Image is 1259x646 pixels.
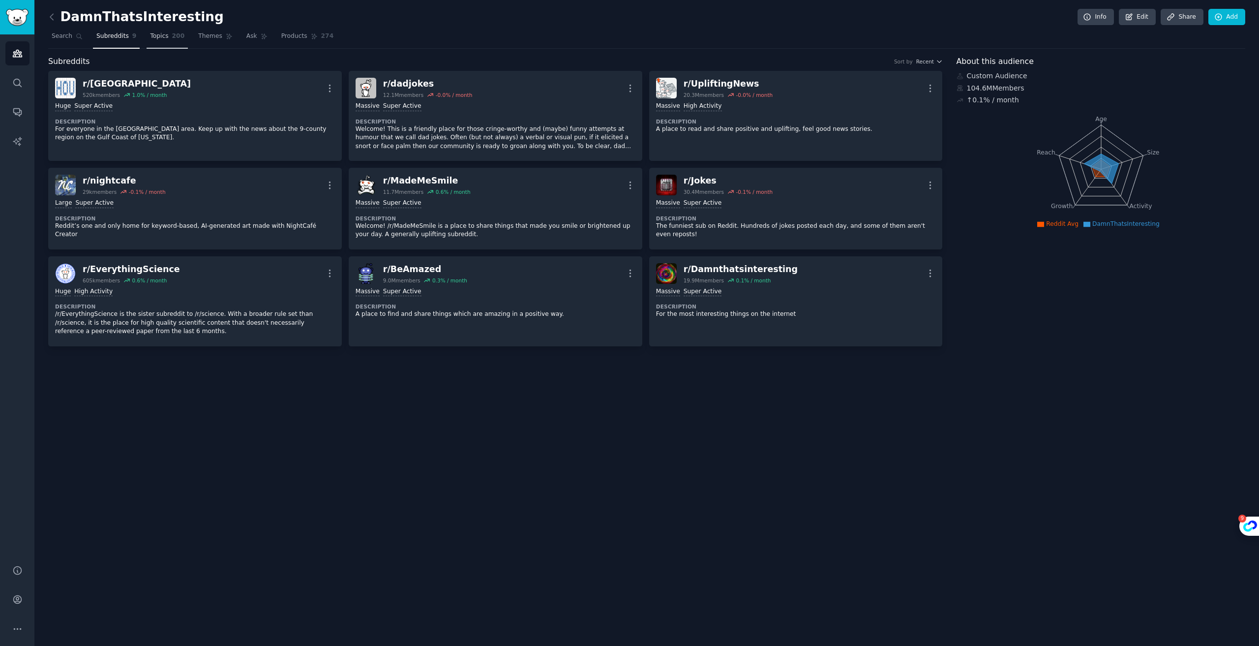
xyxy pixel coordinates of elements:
[75,199,114,208] div: Super Active
[1092,220,1160,227] span: DamnThatsInteresting
[55,287,71,297] div: Huge
[656,287,680,297] div: Massive
[55,118,335,125] dt: Description
[321,32,334,41] span: 274
[656,118,936,125] dt: Description
[55,303,335,310] dt: Description
[129,188,166,195] div: -0.1 % / month
[93,29,140,49] a: Subreddits9
[349,71,642,161] a: dadjokesr/dadjokes12.1Mmembers-0.0% / monthMassiveSuper ActiveDescriptionWelcome! This is a frien...
[432,277,467,284] div: 0.3 % / month
[74,102,113,111] div: Super Active
[656,303,936,310] dt: Description
[55,199,72,208] div: Large
[150,32,168,41] span: Topics
[356,175,376,195] img: MadeMeSmile
[684,277,724,284] div: 19.9M members
[684,287,722,297] div: Super Active
[894,58,913,65] div: Sort by
[436,188,471,195] div: 0.6 % / month
[356,199,380,208] div: Massive
[48,56,90,68] span: Subreddits
[1161,9,1203,26] a: Share
[916,58,934,65] span: Recent
[656,125,936,134] p: A place to read and share positive and uplifting, feel good news stories.
[198,32,222,41] span: Themes
[1119,9,1156,26] a: Edit
[383,92,423,98] div: 12.1M members
[356,263,376,284] img: BeAmazed
[684,102,722,111] div: High Activity
[147,29,188,49] a: Topics200
[1147,149,1159,155] tspan: Size
[55,310,335,336] p: /r/EverythingScience is the sister subreddit to /r/science. With a broader rule set than /r/scien...
[48,168,342,249] a: nightcafer/nightcafe29kmembers-0.1% / monthLargeSuper ActiveDescriptionReddit’s one and only home...
[957,83,1246,93] div: 104.6M Members
[356,215,635,222] dt: Description
[48,29,86,49] a: Search
[243,29,271,49] a: Ask
[383,102,421,111] div: Super Active
[656,199,680,208] div: Massive
[83,263,180,276] div: r/ EverythingScience
[656,215,936,222] dt: Description
[55,222,335,239] p: Reddit’s one and only home for keyword-based, AI-generated art made with NightCafé Creator
[383,188,423,195] div: 11.7M members
[356,125,635,151] p: Welcome! This is a friendly place for those cringe-worthy and (maybe) funny attempts at humour th...
[967,95,1019,105] div: ↑ 0.1 % / month
[436,92,473,98] div: -0.0 % / month
[684,188,724,195] div: 30.4M members
[383,199,421,208] div: Super Active
[246,32,257,41] span: Ask
[649,168,943,249] a: Jokesr/Jokes30.4Mmembers-0.1% / monthMassiveSuper ActiveDescriptionThe funniest sub on Reddit. Hu...
[1208,9,1245,26] a: Add
[278,29,337,49] a: Products274
[383,287,421,297] div: Super Active
[656,102,680,111] div: Massive
[684,263,798,276] div: r/ Damnthatsinteresting
[195,29,236,49] a: Themes
[1095,116,1107,123] tspan: Age
[1078,9,1114,26] a: Info
[349,168,642,249] a: MadeMeSmiler/MadeMeSmile11.7Mmembers0.6% / monthMassiveSuper ActiveDescriptionWelcome! /r/MadeMeS...
[383,78,473,90] div: r/ dadjokes
[55,102,71,111] div: Huge
[656,78,677,98] img: UpliftingNews
[52,32,72,41] span: Search
[656,175,677,195] img: Jokes
[957,56,1034,68] span: About this audience
[656,222,936,239] p: The funniest sub on Reddit. Hundreds of jokes posted each day, and some of them aren't even reposts!
[649,71,943,161] a: UpliftingNewsr/UpliftingNews20.3Mmembers-0.0% / monthMassiveHigh ActivityDescriptionA place to re...
[48,9,224,25] h2: DamnThatsInteresting
[48,256,342,346] a: EverythingSciencer/EverythingScience605kmembers0.6% / monthHugeHigh ActivityDescription/r/Everyth...
[96,32,129,41] span: Subreddits
[83,277,120,284] div: 605k members
[74,287,113,297] div: High Activity
[383,175,471,187] div: r/ MadeMeSmile
[356,78,376,98] img: dadjokes
[55,215,335,222] dt: Description
[736,277,771,284] div: 0.1 % / month
[684,175,773,187] div: r/ Jokes
[48,71,342,161] a: houstonr/[GEOGRAPHIC_DATA]520kmembers1.0% / monthHugeSuper ActiveDescriptionFor everyone in the [...
[684,199,722,208] div: Super Active
[55,263,76,284] img: EverythingScience
[55,78,76,98] img: houston
[383,277,420,284] div: 9.0M members
[172,32,185,41] span: 200
[55,175,76,195] img: nightcafe
[6,9,29,26] img: GummySearch logo
[281,32,307,41] span: Products
[1037,149,1055,155] tspan: Reach
[736,92,773,98] div: -0.0 % / month
[356,222,635,239] p: Welcome! /r/MadeMeSmile is a place to share things that made you smile or brightened up your day....
[656,310,936,319] p: For the most interesting things on the internet
[83,92,120,98] div: 520k members
[356,287,380,297] div: Massive
[736,188,773,195] div: -0.1 % / month
[349,256,642,346] a: BeAmazedr/BeAmazed9.0Mmembers0.3% / monthMassiveSuper ActiveDescriptionA place to find and share ...
[132,32,137,41] span: 9
[656,263,677,284] img: Damnthatsinteresting
[132,92,167,98] div: 1.0 % / month
[55,125,335,142] p: For everyone in the [GEOGRAPHIC_DATA] area. Keep up with the news about the 9-county region on th...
